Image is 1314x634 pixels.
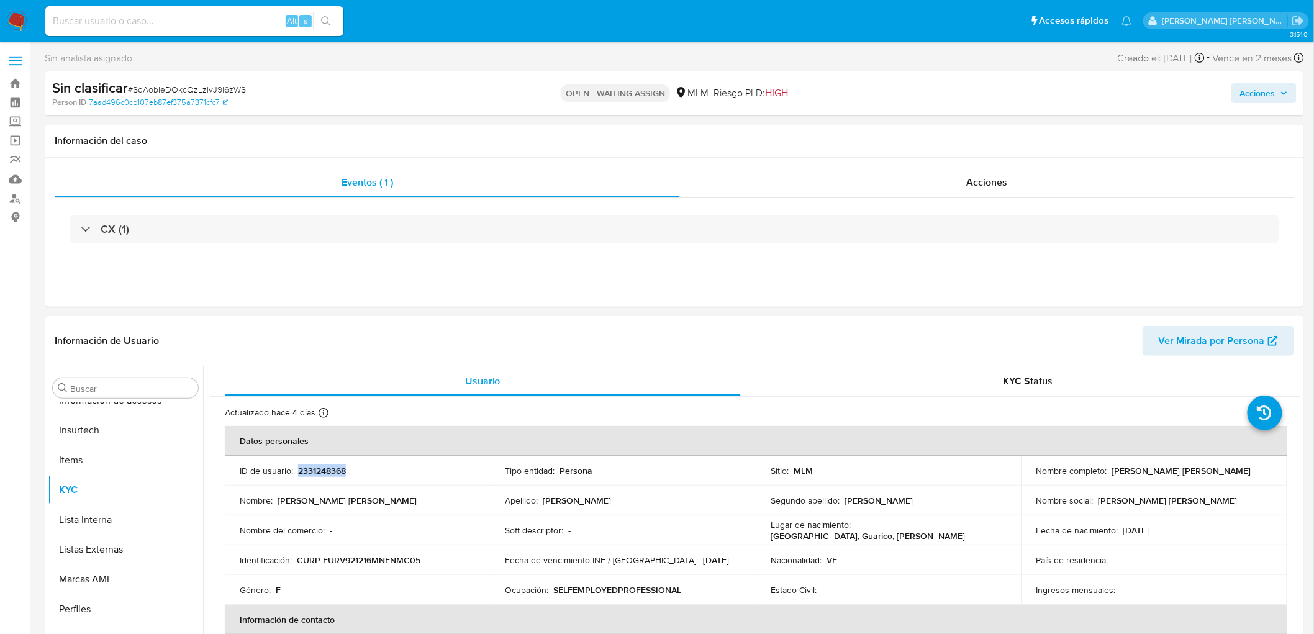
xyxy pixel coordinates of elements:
button: Insurtech [48,415,203,445]
span: Usuario [465,374,501,388]
span: Vence en 2 meses [1213,52,1292,65]
p: [DATE] [704,555,730,566]
a: Salir [1292,14,1305,27]
button: Items [48,445,203,475]
p: Nacionalidad : [771,555,822,566]
p: F [276,584,281,596]
span: Alt [287,15,297,27]
span: Ver Mirada por Persona [1159,326,1265,356]
p: Nombre : [240,495,273,506]
p: - [569,525,571,536]
div: MLM [675,86,709,100]
button: Perfiles [48,594,203,624]
p: País de residencia : [1036,555,1108,566]
p: SELFEMPLOYEDPROFESSIONAL [554,584,682,596]
a: 7aad496c0cb107eb87ef375a7371cfc7 [89,97,228,108]
input: Buscar usuario o caso... [45,13,343,29]
a: Notificaciones [1121,16,1132,26]
p: - [330,525,332,536]
h3: CX (1) [101,222,129,236]
button: Buscar [58,383,68,393]
p: Nombre del comercio : [240,525,325,536]
p: ID de usuario : [240,465,293,476]
h1: Información del caso [55,135,1294,147]
p: Estado Civil : [771,584,817,596]
p: OPEN - WAITING ASSIGN [561,84,670,102]
div: CX (1) [70,215,1279,243]
p: Apellido : [505,495,538,506]
button: Listas Externas [48,535,203,564]
p: Lugar de nacimiento : [771,519,851,530]
p: VE [827,555,837,566]
span: HIGH [765,86,788,100]
p: Nombre social : [1036,495,1094,506]
p: [PERSON_NAME] [PERSON_NAME] [1112,465,1251,476]
p: Persona [560,465,593,476]
button: Ver Mirada por Persona [1143,326,1294,356]
p: Nombre completo : [1036,465,1107,476]
span: Riesgo PLD: [714,86,788,100]
p: - [1113,555,1116,566]
p: [DATE] [1123,525,1149,536]
span: # SqAobIeDOkcQzLzivJ9i6zWS [128,83,246,96]
p: Identificación : [240,555,292,566]
button: KYC [48,475,203,505]
p: Segundo apellido : [771,495,840,506]
th: Datos personales [225,426,1287,456]
button: Lista Interna [48,505,203,535]
p: Actualizado hace 4 días [225,407,315,419]
b: Sin clasificar [52,78,128,97]
b: Person ID [52,97,86,108]
div: Creado el: [DATE] [1118,50,1205,66]
p: - [1121,584,1123,596]
p: Fecha de vencimiento INE / [GEOGRAPHIC_DATA] : [505,555,699,566]
button: Marcas AML [48,564,203,594]
p: Ingresos mensuales : [1036,584,1116,596]
span: Eventos ( 1 ) [342,175,393,189]
p: elena.palomino@mercadolibre.com.mx [1162,15,1288,27]
span: Acciones [966,175,1007,189]
p: [PERSON_NAME] [PERSON_NAME] [278,495,417,506]
p: - [822,584,824,596]
span: Sin analista asignado [45,52,132,65]
p: MLM [794,465,813,476]
p: [GEOGRAPHIC_DATA], Guarico, [PERSON_NAME] [771,530,965,541]
p: Sitio : [771,465,789,476]
button: Acciones [1231,83,1297,103]
p: Soft descriptor : [505,525,564,536]
p: Ocupación : [505,584,549,596]
h1: Información de Usuario [55,335,159,347]
p: Fecha de nacimiento : [1036,525,1118,536]
span: Acciones [1240,83,1275,103]
p: Género : [240,584,271,596]
span: Accesos rápidos [1040,14,1109,27]
p: Tipo entidad : [505,465,555,476]
p: CURP FURV921216MNENMC05 [297,555,420,566]
span: - [1207,50,1210,66]
span: KYC Status [1004,374,1053,388]
span: s [304,15,307,27]
p: [PERSON_NAME] [PERSON_NAME] [1099,495,1238,506]
p: [PERSON_NAME] [845,495,913,506]
button: search-icon [313,12,338,30]
p: [PERSON_NAME] [543,495,612,506]
p: 2331248368 [298,465,346,476]
input: Buscar [70,383,193,394]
